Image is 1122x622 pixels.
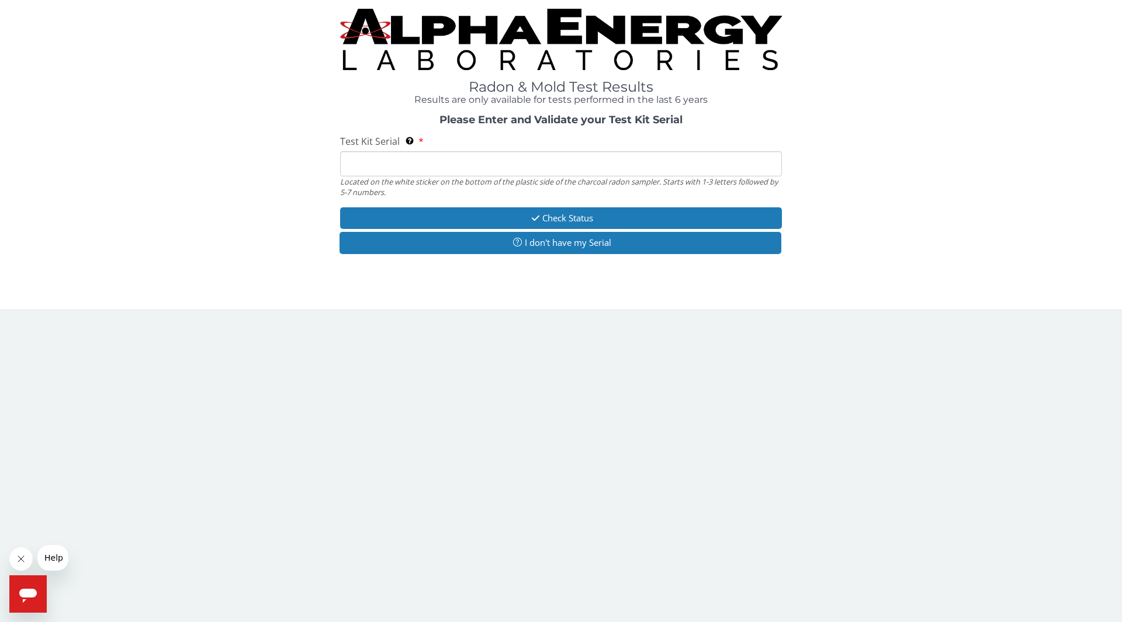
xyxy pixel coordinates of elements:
[340,135,400,148] span: Test Kit Serial
[340,95,782,105] h4: Results are only available for tests performed in the last 6 years
[340,207,782,229] button: Check Status
[37,545,68,571] iframe: Message from company
[340,176,782,198] div: Located on the white sticker on the bottom of the plastic side of the charcoal radon sampler. Sta...
[340,9,782,70] img: TightCrop.jpg
[340,232,781,253] button: I don't have my Serial
[439,113,683,126] strong: Please Enter and Validate your Test Kit Serial
[9,575,47,613] iframe: Button to launch messaging window
[340,79,782,95] h1: Radon & Mold Test Results
[9,547,33,571] iframe: Close message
